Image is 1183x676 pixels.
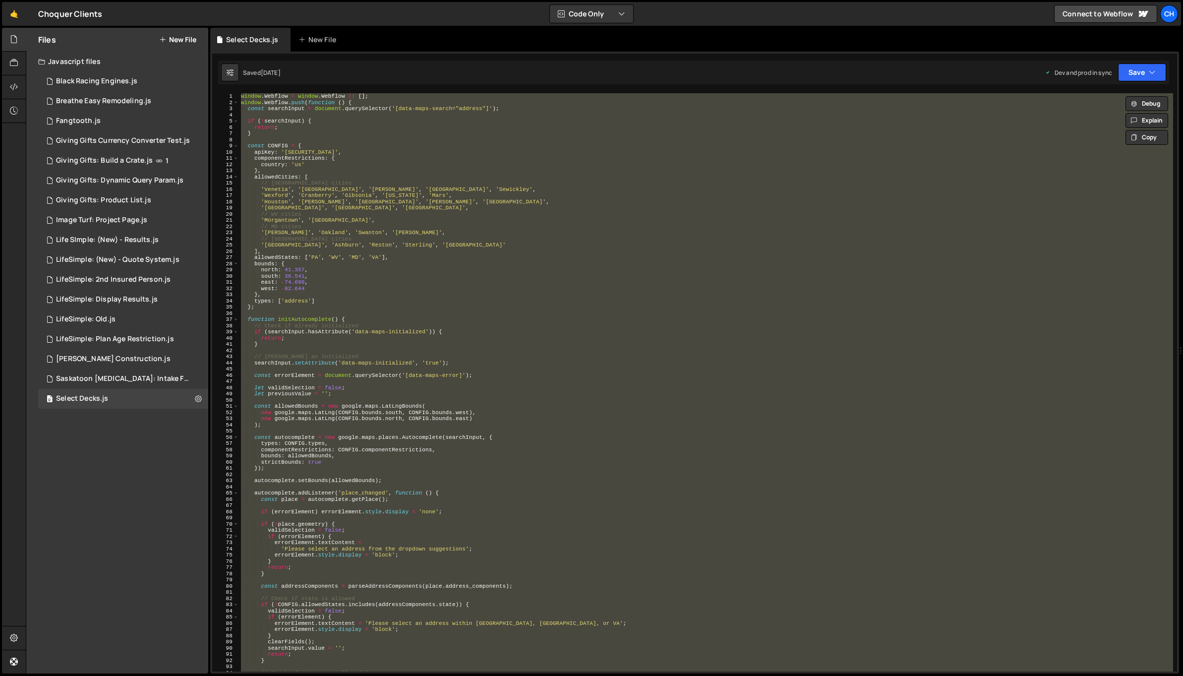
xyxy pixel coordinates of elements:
div: 92 [212,658,239,664]
div: 62 [212,472,239,478]
div: LifeSimple: (New) - Quote System.js [56,255,179,264]
div: 6642/12785.js [38,369,212,389]
div: 41 [212,341,239,348]
div: 46 [212,372,239,379]
div: 35 [212,304,239,310]
a: 🤙 [2,2,26,26]
div: 43 [212,354,239,360]
div: 83 [212,602,239,608]
a: Connect to Webflow [1054,5,1157,23]
div: Black Racing Engines.js [56,77,137,86]
div: 6642/27391.js [38,71,208,91]
div: 56 [212,434,239,441]
div: 44 [212,360,239,367]
div: 23 [212,230,239,236]
div: 6642/36038.js [38,349,208,369]
div: Saved [243,68,281,77]
div: 7 [212,130,239,137]
div: 6642/21531.js [38,290,208,309]
div: 50 [212,397,239,404]
div: 72 [212,534,239,540]
a: Ch [1160,5,1178,23]
div: 52 [212,410,239,416]
div: 36 [212,310,239,317]
div: 6642/17331.js [38,131,209,151]
div: 61 [212,465,239,472]
div: 15 [212,180,239,186]
div: 9 [212,143,239,149]
div: 69 [212,515,239,521]
div: 65 [212,490,239,496]
button: Explain [1125,113,1168,128]
div: 90 [212,645,239,652]
div: 4 [212,112,239,119]
div: Dev and prod in sync [1045,68,1112,77]
h2: Files [38,34,56,45]
div: 70 [212,521,239,528]
div: 2 [212,100,239,106]
div: 5 [212,118,239,124]
button: Code Only [550,5,633,23]
div: 74 [212,546,239,553]
div: 19 [212,205,239,211]
div: 6642/18376.js [38,329,208,349]
div: 13 [212,168,239,174]
div: 29 [212,267,239,273]
div: 38 [212,323,239,329]
div: 6642/12828.js [38,151,208,171]
div: 6642/17178.js [38,190,208,210]
div: 18 [212,199,239,205]
div: 42 [212,348,239,354]
div: 20 [212,211,239,218]
div: 77 [212,564,239,571]
div: 47 [212,378,239,385]
div: Fangtooth.js [56,117,101,125]
div: 76 [212,558,239,565]
div: 12 [212,162,239,168]
div: 6642/19885.js [38,270,208,290]
div: 71 [212,527,239,534]
div: 6642/21694.js [38,230,208,250]
div: LifeSimple: Old.js [56,315,116,324]
div: 58 [212,447,239,453]
div: Giving Gifts: Build a Crate.js [56,156,153,165]
div: 68 [212,509,239,515]
div: LifeSimple: Display Results.js [56,295,158,304]
div: 24 [212,236,239,243]
div: Select Decks.js [56,394,108,403]
div: Life SImple: (New) - Results.js [56,236,159,245]
div: 49 [212,391,239,397]
div: 6642/24962.js [38,111,208,131]
div: 55 [212,428,239,434]
div: 67 [212,502,239,509]
div: 59 [212,453,239,459]
div: 53 [212,416,239,422]
div: 6642/39014.js [38,91,208,111]
div: LifeSimple: 2nd Insured Person.js [56,275,171,284]
div: 60 [212,459,239,466]
div: 6642/21464.js [38,250,208,270]
div: Javascript files [26,52,208,71]
div: 78 [212,571,239,577]
button: Debug [1125,96,1168,111]
button: New File [159,36,196,44]
div: 51 [212,403,239,410]
div: 11 [212,155,239,162]
div: Saskatoon [MEDICAL_DATA]: Intake Form.js [56,374,193,383]
div: 64 [212,484,239,491]
div: 86 [212,620,239,627]
div: 48 [212,385,239,391]
div: 21 [212,217,239,224]
div: 87 [212,626,239,633]
div: 39 [212,329,239,335]
div: 89 [212,639,239,645]
div: Choquer Clients [38,8,102,20]
div: Image Turf: Project Page.js [56,216,147,225]
div: 45 [212,366,239,372]
button: Save [1118,63,1166,81]
div: 30 [212,273,239,280]
div: [DATE] [261,68,281,77]
div: 31 [212,279,239,286]
div: 66 [212,496,239,503]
